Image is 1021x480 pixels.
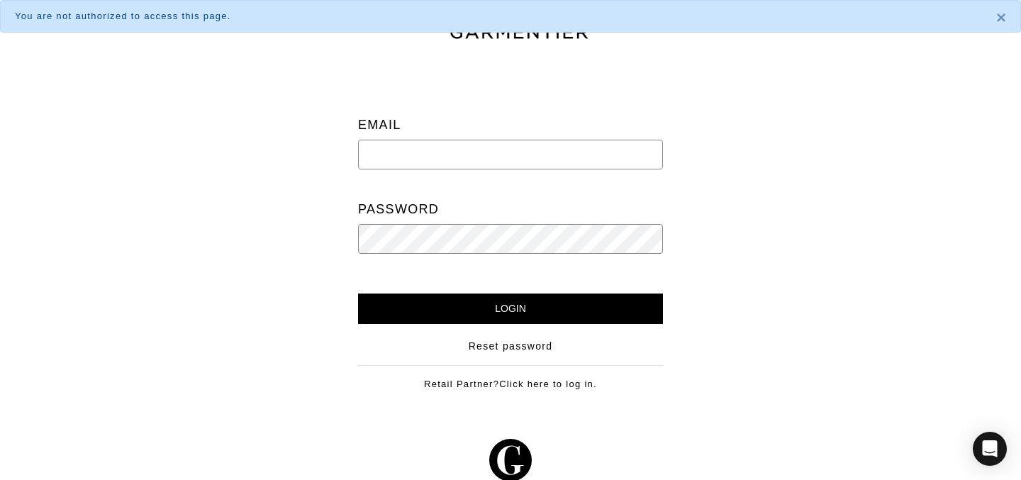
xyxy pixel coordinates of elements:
input: Login [358,294,663,324]
div: Retail Partner? [358,365,663,391]
label: Password [358,195,439,224]
div: Open Intercom Messenger [973,432,1007,466]
span: × [996,8,1006,27]
label: Email [358,111,401,140]
a: Click here to log in. [499,379,597,389]
a: Reset password [469,339,553,354]
div: You are not authorized to access this page. [15,9,975,23]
